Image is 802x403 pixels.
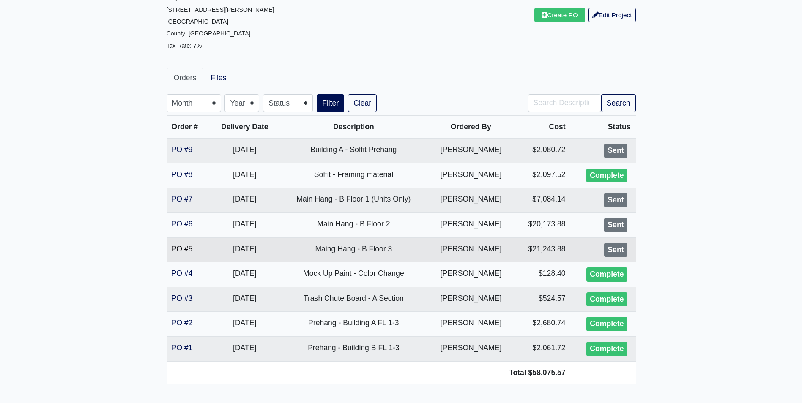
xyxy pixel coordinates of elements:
small: [GEOGRAPHIC_DATA] [167,18,229,25]
a: PO #2 [172,319,193,327]
th: Order # [167,116,211,139]
td: Total $58,075.57 [167,361,571,384]
td: $2,097.52 [514,163,570,188]
td: [DATE] [210,312,279,337]
td: $128.40 [514,262,570,287]
td: Prehang - Building B FL 1-3 [279,336,428,361]
a: PO #6 [172,220,193,228]
td: $20,173.88 [514,212,570,237]
td: [DATE] [210,138,279,163]
small: [STREET_ADDRESS][PERSON_NAME] [167,6,274,13]
td: [PERSON_NAME] [428,312,514,337]
a: PO #7 [172,195,193,203]
th: Delivery Date [210,116,279,139]
td: [PERSON_NAME] [428,163,514,188]
td: $524.57 [514,287,570,312]
a: PO #1 [172,343,193,352]
div: Complete [586,169,627,183]
div: Complete [586,342,627,356]
td: [DATE] [210,163,279,188]
button: Filter [317,94,344,112]
td: [PERSON_NAME] [428,336,514,361]
a: PO #8 [172,170,193,179]
td: [DATE] [210,237,279,262]
td: [DATE] [210,212,279,237]
td: [PERSON_NAME] [428,138,514,163]
td: $2,080.72 [514,138,570,163]
a: Create PO [534,8,585,22]
td: Trash Chute Board - A Section [279,287,428,312]
small: County: [GEOGRAPHIC_DATA] [167,30,251,37]
a: PO #3 [172,294,193,302]
td: Maing Hang - B Floor 3 [279,237,428,262]
div: Complete [586,317,627,331]
td: [PERSON_NAME] [428,237,514,262]
a: PO #5 [172,245,193,253]
a: PO #4 [172,269,193,278]
small: Tax Rate: 7% [167,42,202,49]
td: [DATE] [210,287,279,312]
a: Clear [348,94,377,112]
input: Search [528,94,601,112]
div: Sent [604,193,627,207]
td: [PERSON_NAME] [428,212,514,237]
div: Complete [586,292,627,307]
th: Ordered By [428,116,514,139]
div: Sent [604,218,627,232]
td: Main Hang - B Floor 2 [279,212,428,237]
th: Description [279,116,428,139]
td: [PERSON_NAME] [428,287,514,312]
div: Sent [604,144,627,158]
td: Mock Up Paint - Color Change [279,262,428,287]
a: Edit Project [588,8,636,22]
td: [PERSON_NAME] [428,262,514,287]
td: [PERSON_NAME] [428,188,514,213]
div: Sent [604,243,627,257]
td: [DATE] [210,188,279,213]
td: Main Hang - B Floor 1 (Units Only) [279,188,428,213]
td: Building A - Soffit Prehang [279,138,428,163]
td: [DATE] [210,262,279,287]
td: $2,680.74 [514,312,570,337]
button: Search [601,94,636,112]
th: Cost [514,116,570,139]
td: Prehang - Building A FL 1-3 [279,312,428,337]
div: Complete [586,267,627,282]
a: PO #9 [172,145,193,154]
td: [DATE] [210,336,279,361]
td: Soffit - Framing material [279,163,428,188]
td: $7,084.14 [514,188,570,213]
td: $2,061.72 [514,336,570,361]
th: Status [571,116,636,139]
td: $21,243.88 [514,237,570,262]
a: Files [203,68,233,87]
a: Orders [167,68,204,87]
